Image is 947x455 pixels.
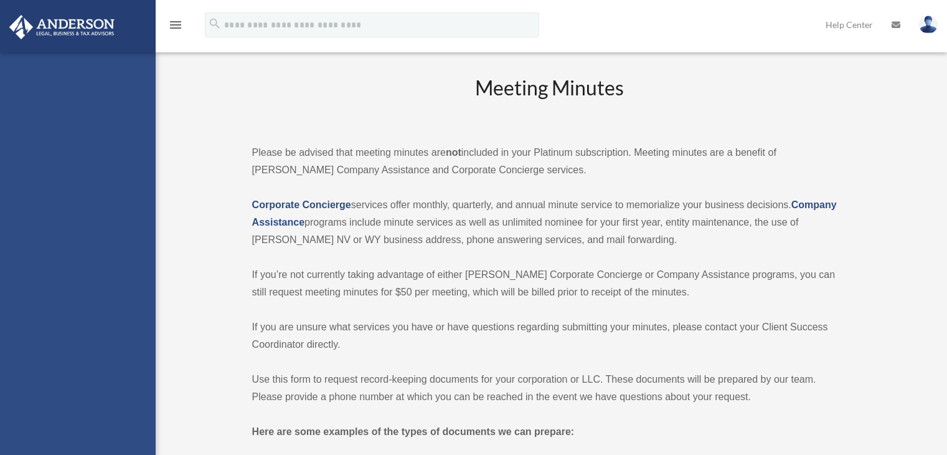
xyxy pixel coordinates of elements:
p: services offer monthly, quarterly, and annual minute service to memorialize your business decisio... [252,196,848,249]
strong: Here are some examples of the types of documents we can prepare: [252,426,575,437]
h2: Meeting Minutes [252,74,848,126]
i: menu [168,17,183,32]
p: Use this form to request record-keeping documents for your corporation or LLC. These documents wi... [252,371,848,406]
p: If you’re not currently taking advantage of either [PERSON_NAME] Corporate Concierge or Company A... [252,266,848,301]
p: If you are unsure what services you have or have questions regarding submitting your minutes, ple... [252,318,848,353]
i: search [208,17,222,31]
a: menu [168,22,183,32]
a: Corporate Concierge [252,199,351,210]
p: Please be advised that meeting minutes are included in your Platinum subscription. Meeting minute... [252,144,848,179]
strong: not [446,147,461,158]
img: Anderson Advisors Platinum Portal [6,15,118,39]
img: User Pic [919,16,938,34]
a: Company Assistance [252,199,837,228]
